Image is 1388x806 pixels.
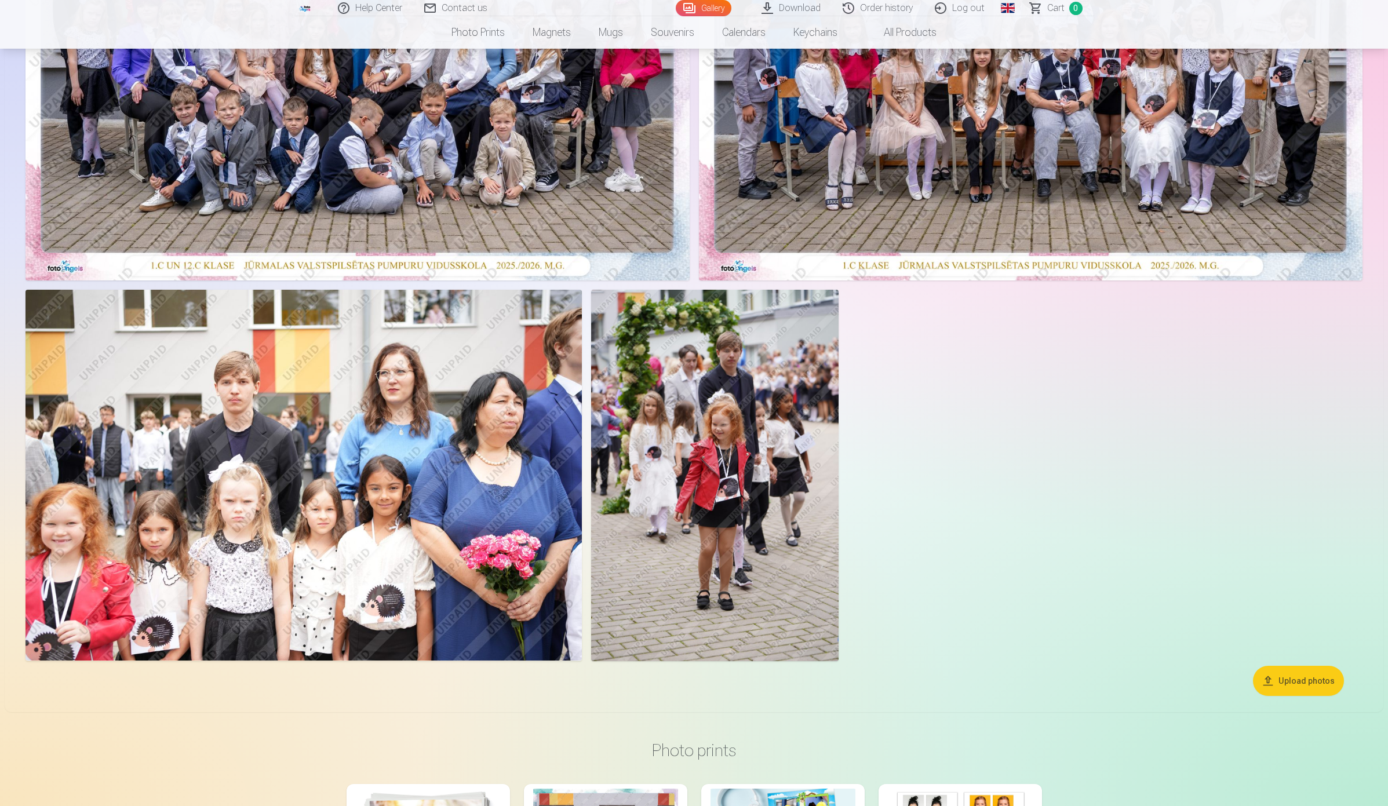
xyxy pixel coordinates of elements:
[519,16,585,49] a: Magnets
[438,16,519,49] a: Photo prints
[585,16,637,49] a: Mugs
[1047,1,1065,15] span: Сart
[851,16,950,49] a: All products
[779,16,851,49] a: Keychains
[637,16,708,49] a: Souvenirs
[708,16,779,49] a: Calendars
[1069,2,1083,15] span: 0
[356,740,1033,761] h3: Photo prints
[299,5,312,12] img: /fa3
[1253,666,1344,696] button: Upload photos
